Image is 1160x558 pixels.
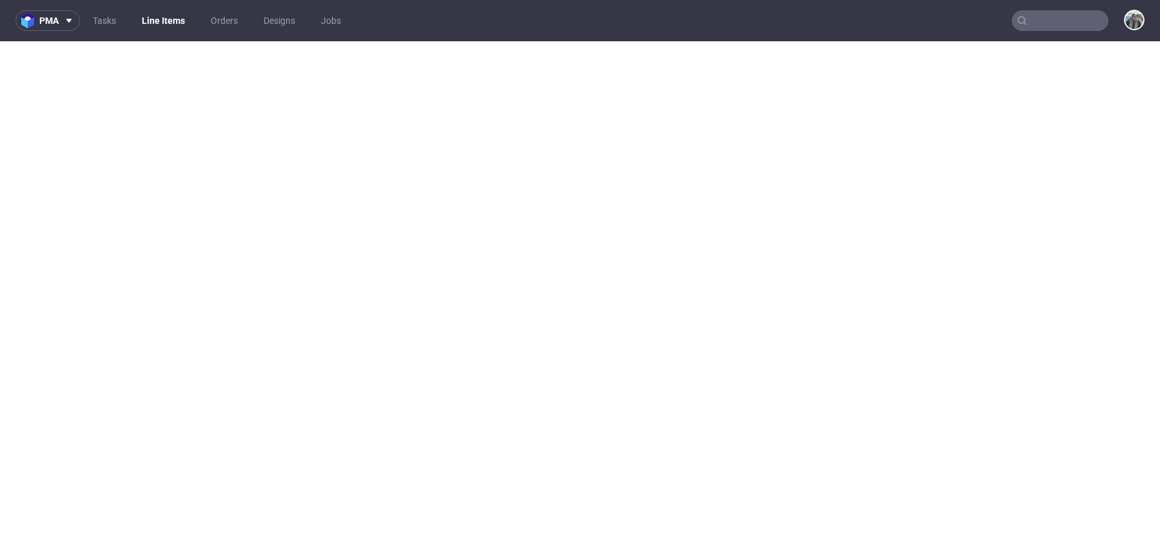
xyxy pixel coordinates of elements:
[85,10,124,31] a: Tasks
[1125,11,1143,29] img: Zeniuk Magdalena
[203,10,246,31] a: Orders
[39,16,59,25] span: pma
[313,10,349,31] a: Jobs
[21,14,39,28] img: logo
[134,10,193,31] a: Line Items
[15,10,80,31] button: pma
[256,10,303,31] a: Designs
